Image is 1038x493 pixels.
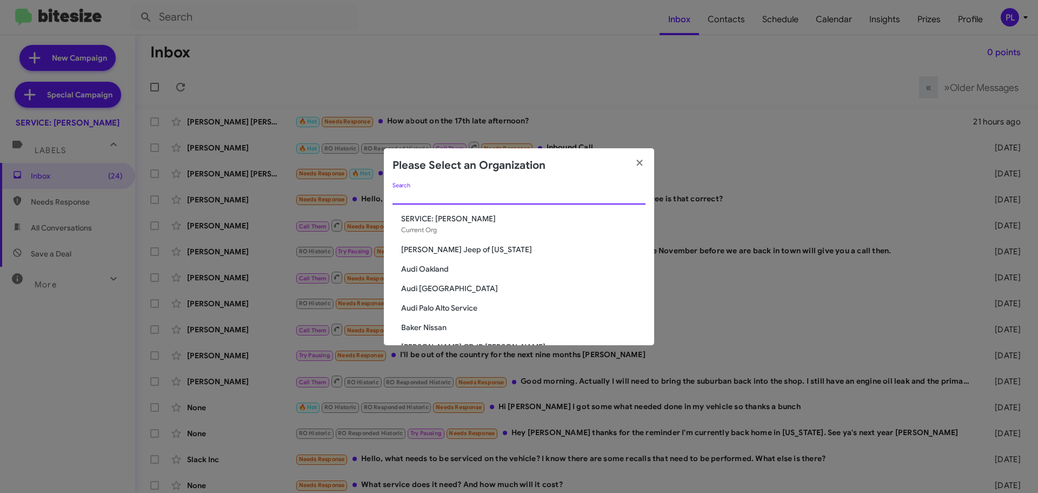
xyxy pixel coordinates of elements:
[392,157,545,174] h2: Please Select an Organization
[401,213,646,224] span: SERVICE: [PERSON_NAME]
[401,303,646,313] span: Audi Palo Alto Service
[401,283,646,294] span: Audi [GEOGRAPHIC_DATA]
[401,264,646,274] span: Audi Oakland
[401,226,437,234] span: Current Org
[401,244,646,255] span: [PERSON_NAME] Jeep of [US_STATE]
[401,341,646,352] span: [PERSON_NAME] CDJR [PERSON_NAME]
[401,322,646,333] span: Baker Nissan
